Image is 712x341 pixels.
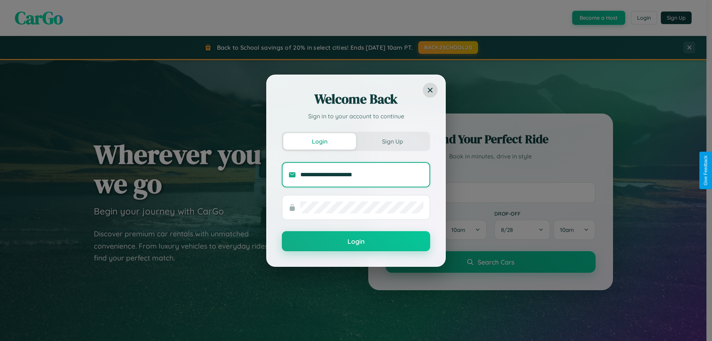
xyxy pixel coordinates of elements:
[283,133,356,150] button: Login
[703,155,708,186] div: Give Feedback
[356,133,429,150] button: Sign Up
[282,112,430,121] p: Sign in to your account to continue
[282,90,430,108] h2: Welcome Back
[282,231,430,251] button: Login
